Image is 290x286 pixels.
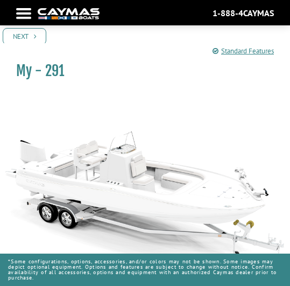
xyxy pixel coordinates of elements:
p: *Some configurations, options, accessories, and/or colors may not be shown. Some images may depic... [8,254,282,286]
div: 1-888-4CAYMAS [213,8,274,18]
a: Next [3,28,46,45]
h1: My - 291 [16,62,274,79]
img: white-logo-c9c8dbefe5ff5ceceb0f0178aa75bf4bb51f6bca0971e226c86eb53dfe498488.png [38,8,100,19]
a: Standard Features [213,46,274,57]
